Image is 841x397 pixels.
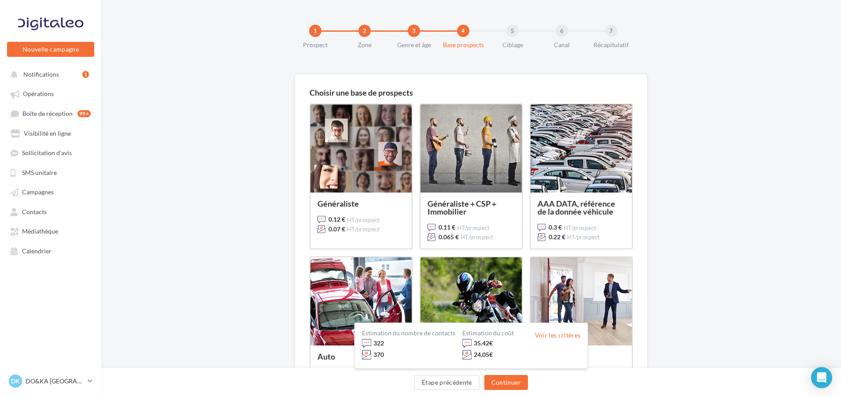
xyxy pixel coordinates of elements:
span: 24.05 [474,351,489,358]
a: Médiathèque [5,223,96,239]
div: AAA DATA, référence de la donnée véhicule [538,200,625,215]
span: 0.12 € [328,215,345,224]
div: Généraliste + CSP + Immobilier [428,200,515,215]
div: 2 [358,25,371,37]
span: HT/prospect [461,234,494,241]
a: Calendrier [5,243,96,259]
span: 0.11 € [439,223,455,232]
div: 7 [605,25,617,37]
a: Boîte de réception99+ [5,105,96,122]
span: SMS unitaire [22,169,57,176]
a: Campagnes [5,184,96,200]
span: Contacts [22,208,47,215]
button: Voir les critères [535,332,581,339]
div: 6 [556,25,568,37]
span: DK [11,377,20,386]
div: Open Intercom Messenger [811,367,832,388]
p: DO&KA [GEOGRAPHIC_DATA] [26,377,84,386]
div: 322 [373,339,384,348]
div: € [474,339,493,348]
span: Sollicitation d'avis [22,149,72,157]
button: Étape précédente [414,375,480,390]
span: 0.07 € [328,225,345,234]
div: Ciblage [484,41,541,49]
div: Généraliste [317,200,405,208]
span: Boîte de réception [22,110,73,117]
span: Opérations [23,90,54,98]
a: Sollicitation d'avis [5,145,96,160]
a: Contacts [5,204,96,219]
div: Base prospects [435,41,491,49]
a: DK DO&KA [GEOGRAPHIC_DATA] [7,373,94,390]
button: Nouvelle campagne [7,42,94,57]
div: Récapitulatif [583,41,639,49]
div: 1 [309,25,321,37]
div: Canal [534,41,590,49]
div: Prospect [287,41,343,49]
div: Auto [317,352,405,360]
div: 5 [506,25,519,37]
div: Zone [336,41,393,49]
div: 99+ [77,110,91,117]
a: SMS unitaire [5,164,96,180]
span: HT/prospect [457,224,490,231]
div: Estimation du nombre de contacts [362,330,455,336]
span: HT/prospect [347,216,380,223]
span: Visibilité en ligne [24,130,71,137]
span: 0.065 € [439,233,459,241]
h3: Choisir une base de prospects [310,89,633,96]
span: HT/prospect [567,234,600,241]
span: HT/prospect [347,226,380,233]
a: Opérations [5,85,96,101]
span: Médiathèque [22,228,58,235]
div: Estimation du coût [462,330,514,336]
button: Continuer [484,375,528,390]
div: 1 [82,71,89,78]
span: Calendrier [22,247,52,255]
span: HT/prospect [564,224,597,231]
span: 0.3 € [549,223,562,232]
div: 3 [408,25,420,37]
button: Notifications 1 [5,66,92,82]
span: 35.42 [474,339,489,347]
a: Visibilité en ligne [5,125,96,141]
div: 370 [373,350,384,359]
span: Notifications [23,70,59,78]
span: 0.22 € [549,233,565,241]
span: Campagnes [22,189,54,196]
div: € [474,350,493,359]
div: Genre et âge [386,41,442,49]
div: 4 [457,25,469,37]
